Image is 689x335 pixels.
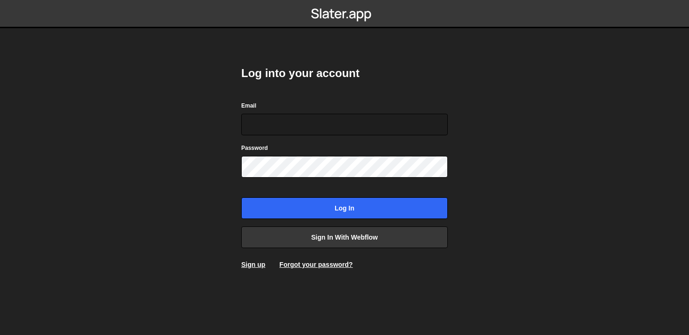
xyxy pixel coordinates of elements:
a: Sign in with Webflow [241,226,448,248]
h2: Log into your account [241,66,448,81]
label: Email [241,101,256,110]
input: Log in [241,197,448,219]
a: Sign up [241,261,265,268]
a: Forgot your password? [279,261,352,268]
label: Password [241,143,268,153]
